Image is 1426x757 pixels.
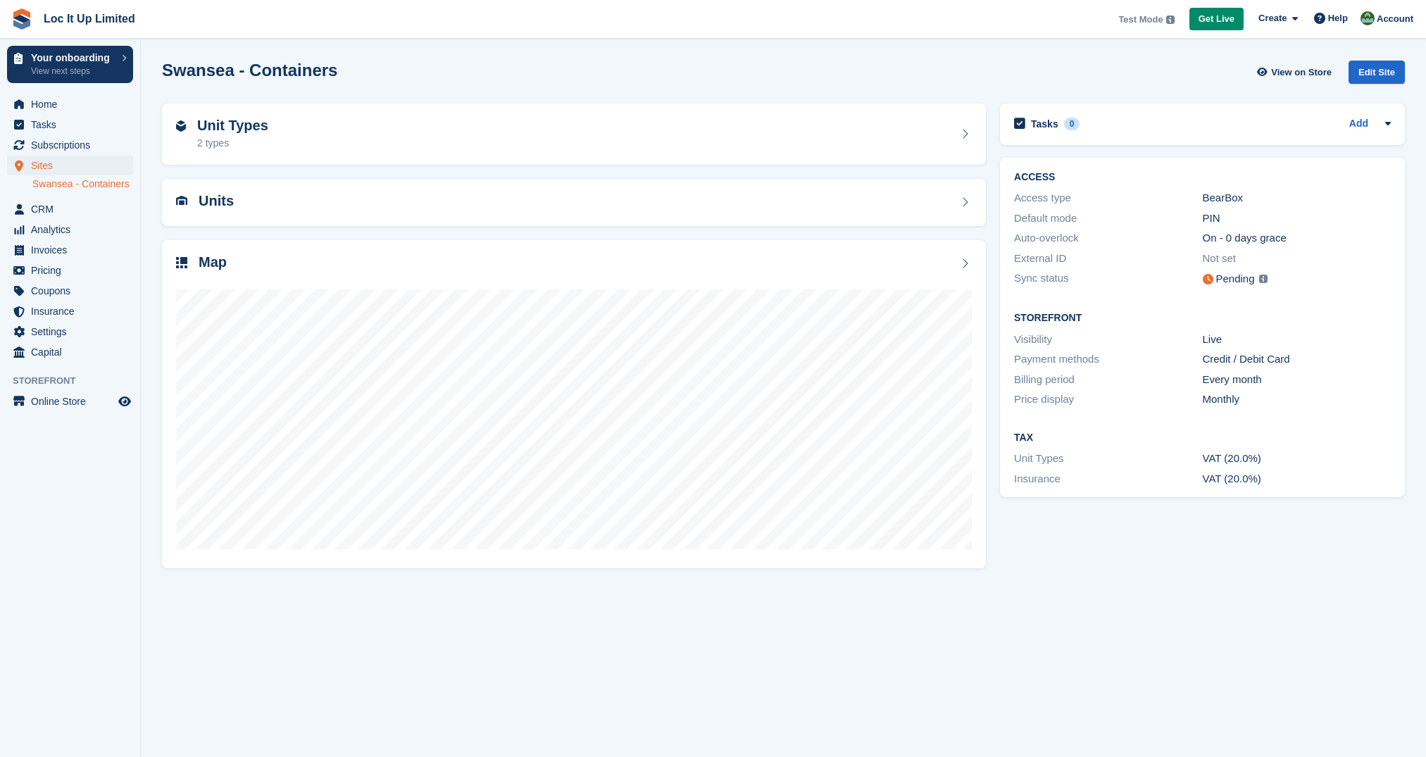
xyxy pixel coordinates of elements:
p: Your onboarding [31,53,115,63]
a: menu [7,240,133,260]
a: menu [7,115,133,134]
a: Map [162,240,986,569]
a: menu [7,220,133,239]
a: menu [7,301,133,321]
h2: ACCESS [1014,172,1391,183]
span: Analytics [31,220,115,239]
div: PIN [1203,211,1391,227]
h2: Units [199,193,234,209]
a: Preview store [116,393,133,410]
div: On - 0 days grace [1203,230,1391,246]
a: menu [7,342,133,362]
div: Price display [1014,392,1202,408]
img: unit-icn-7be61d7bf1b0ce9d3e12c5938cc71ed9869f7b940bace4675aadf7bd6d80202e.svg [176,196,187,206]
span: Insurance [31,301,115,321]
div: VAT (20.0%) [1203,471,1391,487]
a: Edit Site [1349,61,1405,89]
a: menu [7,261,133,280]
div: Credit / Debit Card [1203,351,1391,368]
div: External ID [1014,251,1202,267]
a: Units [162,179,986,226]
div: Not set [1203,251,1391,267]
div: Access type [1014,190,1202,206]
h2: Storefront [1014,313,1391,324]
span: Storefront [13,374,140,388]
a: menu [7,392,133,411]
span: Create [1258,11,1287,25]
div: Visibility [1014,332,1202,348]
div: Sync status [1014,270,1202,288]
div: Billing period [1014,372,1202,388]
div: Every month [1203,372,1391,388]
a: View on Store [1255,61,1337,84]
a: Get Live [1189,8,1244,31]
a: Loc It Up Limited [38,7,141,30]
a: menu [7,199,133,219]
div: 2 types [197,136,268,151]
a: menu [7,156,133,175]
div: VAT (20.0%) [1203,451,1391,467]
span: Account [1377,12,1413,26]
div: Live [1203,332,1391,348]
div: 0 [1064,118,1080,130]
div: Pending [1216,271,1255,287]
img: Ryan Loc it up [1361,11,1375,25]
div: Payment methods [1014,351,1202,368]
span: Help [1328,11,1348,25]
span: Subscriptions [31,135,115,155]
div: Insurance [1014,471,1202,487]
img: icon-info-grey-7440780725fd019a000dd9b08b2336e03edf1995a4989e88bcd33f0948082b44.svg [1259,275,1268,283]
div: Default mode [1014,211,1202,227]
h2: Map [199,254,227,270]
span: Tasks [31,115,115,134]
p: View next steps [31,65,115,77]
a: Add [1349,116,1368,132]
a: Your onboarding View next steps [7,46,133,83]
div: Auto-overlock [1014,230,1202,246]
img: stora-icon-8386f47178a22dfd0bd8f6a31ec36ba5ce8667c1dd55bd0f319d3a0aa187defe.svg [11,8,32,30]
div: Unit Types [1014,451,1202,467]
span: Settings [31,322,115,342]
h2: Tax [1014,432,1391,444]
a: menu [7,94,133,114]
a: Swansea - Containers [32,177,133,191]
a: menu [7,322,133,342]
span: Capital [31,342,115,362]
span: Home [31,94,115,114]
h2: Unit Types [197,118,268,134]
span: Invoices [31,240,115,260]
a: Unit Types 2 types [162,104,986,165]
img: map-icn-33ee37083ee616e46c38cad1a60f524a97daa1e2b2c8c0bc3eb3415660979fc1.svg [176,257,187,268]
span: Get Live [1199,12,1234,26]
div: BearBox [1203,190,1391,206]
img: unit-type-icn-2b2737a686de81e16bb02015468b77c625bbabd49415b5ef34ead5e3b44a266d.svg [176,120,186,132]
h2: Swansea - Containers [162,61,337,80]
div: Monthly [1203,392,1391,408]
span: Test Mode [1118,13,1163,27]
span: Sites [31,156,115,175]
span: Coupons [31,281,115,301]
div: Edit Site [1349,61,1405,84]
img: icon-info-grey-7440780725fd019a000dd9b08b2336e03edf1995a4989e88bcd33f0948082b44.svg [1166,15,1175,24]
a: menu [7,135,133,155]
span: View on Store [1271,65,1332,80]
a: menu [7,281,133,301]
h2: Tasks [1031,118,1058,130]
span: CRM [31,199,115,219]
span: Pricing [31,261,115,280]
span: Online Store [31,392,115,411]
